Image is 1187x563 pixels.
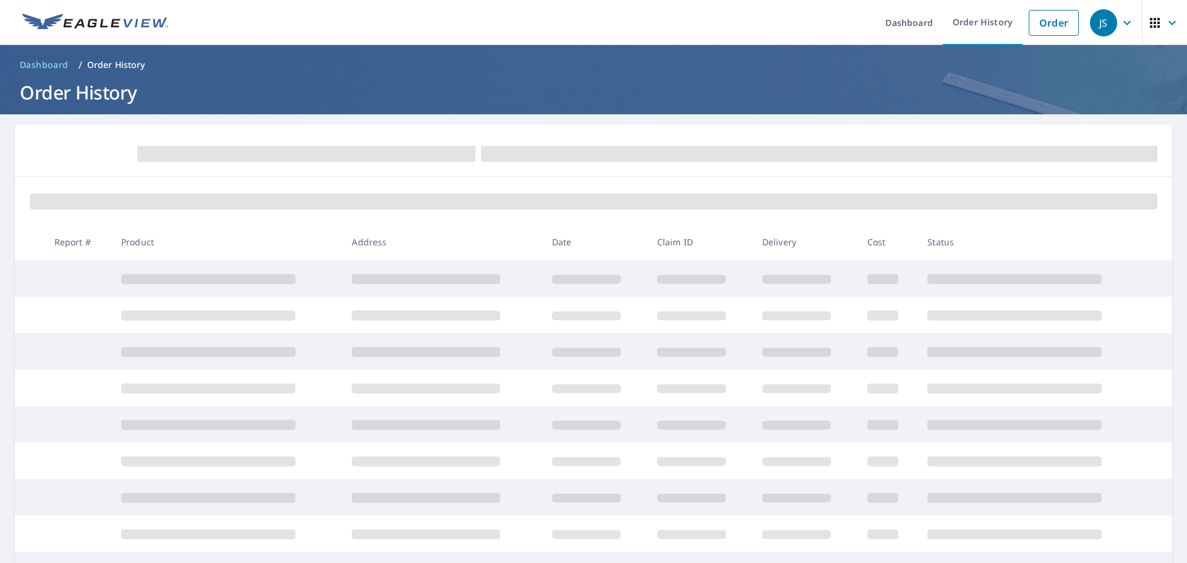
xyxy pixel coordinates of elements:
[79,57,82,72] li: /
[857,224,918,260] th: Cost
[917,224,1149,260] th: Status
[752,224,857,260] th: Delivery
[15,55,74,75] a: Dashboard
[15,80,1172,105] h1: Order History
[87,59,145,71] p: Order History
[45,224,111,260] th: Report #
[111,224,342,260] th: Product
[20,59,69,71] span: Dashboard
[647,224,752,260] th: Claim ID
[342,224,542,260] th: Address
[22,14,168,32] img: EV Logo
[15,55,1172,75] nav: breadcrumb
[1090,9,1117,36] div: JS
[542,224,647,260] th: Date
[1029,10,1079,36] a: Order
